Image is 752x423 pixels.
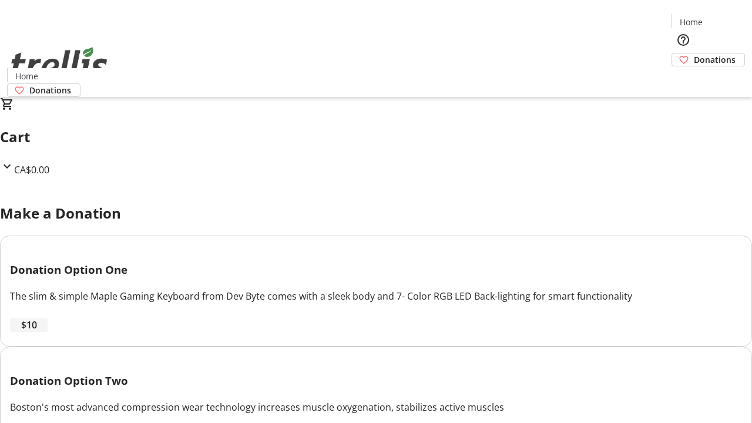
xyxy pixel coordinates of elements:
[10,372,742,389] h3: Donation Option Two
[694,53,736,66] span: Donations
[672,53,745,66] a: Donations
[672,66,695,90] button: Cart
[10,318,48,332] button: $10
[10,400,742,414] div: Boston's most advanced compression wear technology increases muscle oxygenation, stabilizes activ...
[7,34,112,93] img: Orient E2E Organization 9WygBC0EK7's Logo
[10,289,742,303] div: The slim & simple Maple Gaming Keyboard from Dev Byte comes with a sleek body and 7- Color RGB LE...
[15,70,38,82] span: Home
[21,318,37,332] span: $10
[672,16,710,28] a: Home
[7,83,80,97] a: Donations
[10,261,742,278] h3: Donation Option One
[672,28,695,52] button: Help
[8,70,45,82] a: Home
[680,16,703,28] span: Home
[29,84,71,96] span: Donations
[14,163,49,176] span: CA$0.00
